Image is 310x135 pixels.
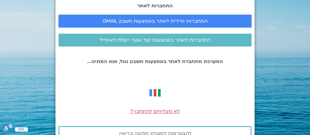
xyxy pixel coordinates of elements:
[130,108,180,115] a: לא מצליחים להתחבר?
[103,18,208,24] span: התחברות מיידית לאתר באמצעות חשבון GMAIL
[59,3,251,9] h2: התחברות לאתר
[59,15,251,28] a: התחברות מיידית לאתר באמצעות חשבון GMAIL
[59,59,251,64] p: המערכת מתחברת לאתר באמצעות חשבון גוגל, אנא המתינו...
[59,34,251,47] a: התחברות לאתר באמצעות קוד אשר יישלח לאימייל
[100,37,211,43] span: התחברות לאתר באמצעות קוד אשר יישלח לאימייל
